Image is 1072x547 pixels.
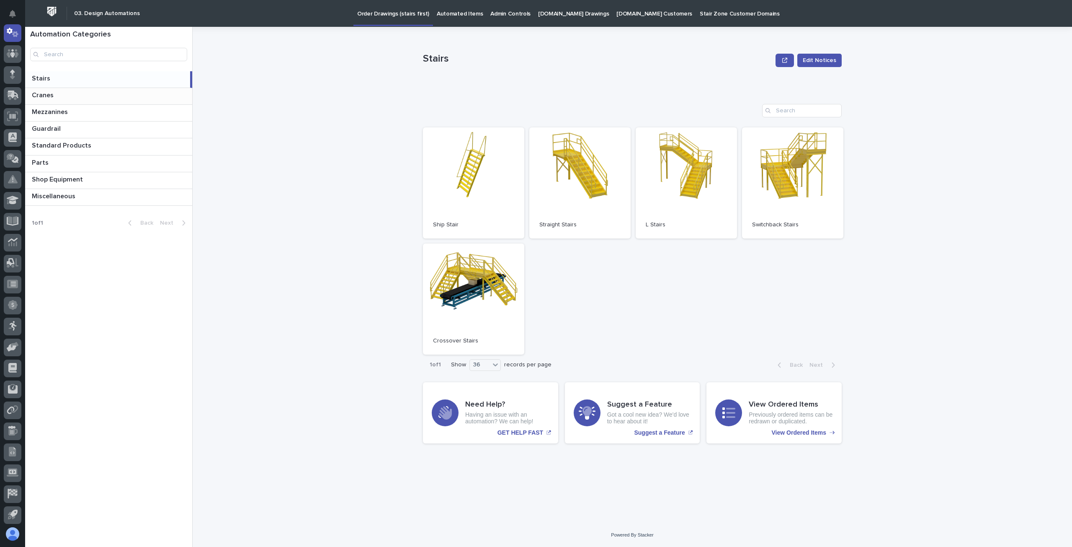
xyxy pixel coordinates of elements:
h3: Suggest a Feature [607,400,691,410]
button: Back [121,219,157,227]
p: Ship Stair [433,221,514,228]
a: PartsParts [25,156,192,172]
span: Back [135,220,153,226]
p: Stairs [423,53,772,65]
span: Next [809,362,828,368]
h3: View Ordered Items [749,400,833,410]
p: Straight Stairs [539,221,621,228]
p: GET HELP FAST [497,429,543,436]
p: Suggest a Feature [634,429,685,436]
p: 1 of 1 [423,355,448,375]
a: Suggest a Feature [565,382,700,443]
h3: Need Help? [465,400,549,410]
a: Switchback Stairs [742,127,843,239]
span: Next [160,220,178,226]
p: Switchback Stairs [752,221,833,228]
p: Miscellaneous [32,191,77,200]
a: Powered By Stacker [611,532,653,537]
input: Search [30,48,187,61]
a: L Stairs [636,127,737,239]
a: MiscellaneousMiscellaneous [25,189,192,206]
button: Edit Notices [797,54,842,67]
h1: Automation Categories [30,30,187,39]
h2: 03. Design Automations [74,10,140,17]
a: StairsStairs [25,71,192,88]
button: Next [157,219,192,227]
button: Notifications [4,5,21,23]
a: View Ordered Items [706,382,842,443]
a: Crossover Stairs [423,244,524,355]
input: Search [762,104,842,117]
p: Having an issue with an automation? We can help! [465,411,549,425]
a: Shop EquipmentShop Equipment [25,172,192,189]
a: Standard ProductsStandard Products [25,138,192,155]
button: Next [806,361,842,369]
p: Stairs [32,73,52,83]
p: Parts [32,157,50,167]
p: View Ordered Items [772,429,826,436]
button: Back [771,361,806,369]
button: users-avatar [4,525,21,543]
p: Previously ordered items can be redrawn or duplicated. [749,411,833,425]
p: Cranes [32,90,55,99]
p: Standard Products [32,140,93,150]
a: CranesCranes [25,88,192,105]
a: Straight Stairs [529,127,631,239]
a: MezzaninesMezzanines [25,105,192,122]
p: 1 of 1 [25,213,50,233]
div: Notifications [10,10,21,23]
p: Show [451,361,466,368]
p: Guardrail [32,123,62,133]
a: GuardrailGuardrail [25,122,192,138]
a: Ship Stair [423,127,524,239]
p: Shop Equipment [32,174,85,184]
p: Mezzanines [32,106,70,116]
div: 36 [470,360,490,369]
p: records per page [504,361,551,368]
a: GET HELP FAST [423,382,558,443]
img: Workspace Logo [44,4,59,19]
span: Back [785,362,803,368]
p: Got a cool new idea? We'd love to hear about it! [607,411,691,425]
span: Edit Notices [803,56,836,65]
p: Crossover Stairs [433,337,514,345]
p: L Stairs [646,221,727,228]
